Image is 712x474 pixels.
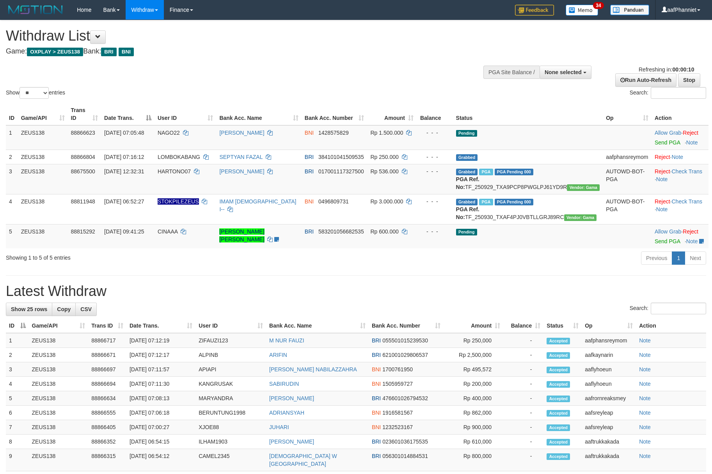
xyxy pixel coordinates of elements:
td: 88866315 [88,449,126,471]
strong: 00:00:10 [672,66,694,73]
span: BRI [372,395,381,401]
a: ARIFIN [269,352,287,358]
td: 3 [6,164,18,194]
td: ZEUS138 [29,377,89,391]
td: - [503,391,543,406]
td: 4 [6,377,29,391]
td: 88866717 [88,333,126,348]
th: Bank Acc. Number: activate to sort column ascending [302,103,368,125]
a: ADRIANSYAH [269,410,304,416]
span: · [655,228,683,235]
div: PGA Site Balance / [483,66,540,79]
div: Showing 1 to 5 of 5 entries [6,251,291,262]
a: Note [639,366,651,372]
span: BRI [305,154,314,160]
span: Rp 600.000 [370,228,398,235]
b: PGA Ref. No: [456,176,479,190]
a: Note [639,395,651,401]
a: Note [639,410,651,416]
th: Trans ID: activate to sort column ascending [88,319,126,333]
td: ZEUS138 [18,194,68,224]
td: ZEUS138 [29,333,89,348]
td: - [503,406,543,420]
a: Note [656,176,668,182]
th: Amount: activate to sort column ascending [367,103,417,125]
td: [DATE] 06:54:15 [126,435,195,449]
span: Accepted [547,338,570,344]
td: - [503,333,543,348]
th: Op: activate to sort column ascending [582,319,636,333]
span: Copy 1428575829 to clipboard [318,130,349,136]
td: aaftrukkakada [582,435,636,449]
span: BRI [372,352,381,358]
td: 88866352 [88,435,126,449]
span: BRI [372,337,381,344]
span: Copy 621001029806537 to clipboard [382,352,428,358]
td: ZEUS138 [29,420,89,435]
td: aaftrukkakada [582,449,636,471]
span: 88811948 [71,198,95,205]
td: ZEUS138 [29,449,89,471]
td: aafkaynarin [582,348,636,362]
td: ZEUS138 [29,391,89,406]
th: Balance: activate to sort column ascending [503,319,543,333]
td: Rp 862,000 [444,406,503,420]
th: Status [453,103,603,125]
th: Trans ID: activate to sort column ascending [68,103,101,125]
span: Rp 1.500.000 [370,130,403,136]
span: 34 [593,2,604,9]
span: Grabbed [456,154,478,161]
span: Marked by aafsreyleap [479,199,493,205]
h1: Withdraw List [6,28,467,44]
td: 88866694 [88,377,126,391]
span: LOMBOKABANG [158,154,200,160]
td: KANGRUSAK [195,377,266,391]
td: Rp 2,500,000 [444,348,503,362]
td: 4 [6,194,18,224]
span: PGA Pending [495,169,534,175]
span: 88866804 [71,154,95,160]
a: [PERSON_NAME] [219,168,264,175]
a: SEPTYAN FAZAL [219,154,262,160]
a: Reject [655,154,670,160]
span: Copy 1700761950 to clipboard [382,366,413,372]
td: [DATE] 07:06:18 [126,406,195,420]
a: Note [639,438,651,445]
a: JUHARI [269,424,289,430]
span: Nama rekening ada tanda titik/strip, harap diedit [158,198,199,205]
td: 9 [6,449,29,471]
a: 1 [672,251,685,265]
td: Rp 400,000 [444,391,503,406]
span: PGA Pending [495,199,534,205]
td: 5 [6,391,29,406]
td: [DATE] 07:12:17 [126,348,195,362]
th: User ID: activate to sort column ascending [195,319,266,333]
span: BRI [372,453,381,459]
td: · [652,125,708,150]
th: Game/API: activate to sort column ascending [18,103,68,125]
td: - [503,435,543,449]
div: - - - [420,153,450,161]
div: - - - [420,129,450,137]
td: - [503,420,543,435]
span: 88866623 [71,130,95,136]
td: - [503,377,543,391]
a: Send PGA [655,238,680,244]
th: Game/API: activate to sort column ascending [29,319,89,333]
td: [DATE] 07:11:57 [126,362,195,377]
td: XJOE88 [195,420,266,435]
td: ZEUS138 [18,224,68,248]
td: ZEUS138 [18,164,68,194]
td: [DATE] 07:11:30 [126,377,195,391]
a: Next [685,251,706,265]
span: BNI [372,366,381,372]
span: [DATE] 07:05:48 [104,130,144,136]
a: Note [671,154,683,160]
a: CSV [75,303,97,316]
a: Allow Grab [655,228,681,235]
span: Rp 536.000 [370,168,398,175]
td: MARYANDRA [195,391,266,406]
td: Rp 250,000 [444,333,503,348]
td: BERUNTUNG1998 [195,406,266,420]
a: Reject [655,198,670,205]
